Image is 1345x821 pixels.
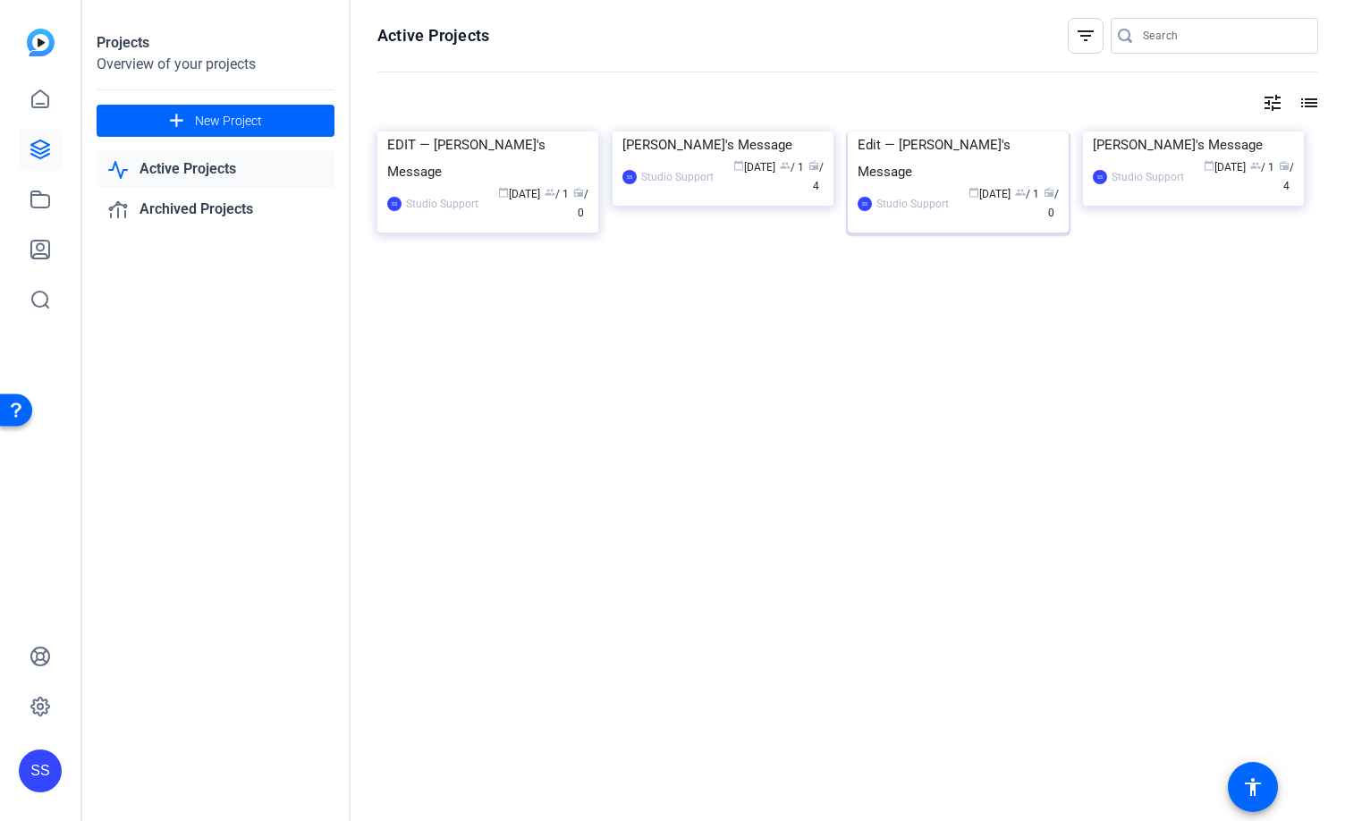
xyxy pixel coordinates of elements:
[97,151,334,188] a: Active Projects
[97,54,334,75] div: Overview of your projects
[622,131,824,158] div: [PERSON_NAME]'s Message
[808,160,819,171] span: radio
[858,131,1059,185] div: Edit — [PERSON_NAME]'s Message
[406,195,478,213] div: Studio Support
[622,170,637,184] div: SS
[858,197,872,211] div: SS
[1112,168,1184,186] div: Studio Support
[969,187,979,198] span: calendar_today
[1015,188,1039,200] span: / 1
[387,197,402,211] div: SS
[1250,161,1274,174] span: / 1
[19,749,62,792] div: SS
[641,168,714,186] div: Studio Support
[876,195,949,213] div: Studio Support
[387,131,588,185] div: EDIT — [PERSON_NAME]'s Message
[808,161,824,192] span: / 4
[1044,187,1054,198] span: radio
[573,188,588,219] span: / 0
[1297,92,1318,114] mat-icon: list
[498,188,540,200] span: [DATE]
[545,188,569,200] span: / 1
[1262,92,1283,114] mat-icon: tune
[1250,160,1261,171] span: group
[969,188,1011,200] span: [DATE]
[1015,187,1026,198] span: group
[498,187,509,198] span: calendar_today
[165,110,188,132] mat-icon: add
[545,187,555,198] span: group
[1044,188,1059,219] span: / 0
[377,25,489,47] h1: Active Projects
[1279,161,1294,192] span: / 4
[27,29,55,56] img: blue-gradient.svg
[1279,160,1290,171] span: radio
[1093,131,1294,158] div: [PERSON_NAME]'s Message
[733,160,744,171] span: calendar_today
[97,32,334,54] div: Projects
[780,161,804,174] span: / 1
[573,187,584,198] span: radio
[1204,160,1214,171] span: calendar_today
[1204,161,1246,174] span: [DATE]
[97,105,334,137] button: New Project
[195,112,262,131] span: New Project
[1075,25,1096,47] mat-icon: filter_list
[780,160,791,171] span: group
[97,191,334,228] a: Archived Projects
[1242,776,1264,798] mat-icon: accessibility
[1143,25,1304,47] input: Search
[733,161,775,174] span: [DATE]
[1093,170,1107,184] div: SS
